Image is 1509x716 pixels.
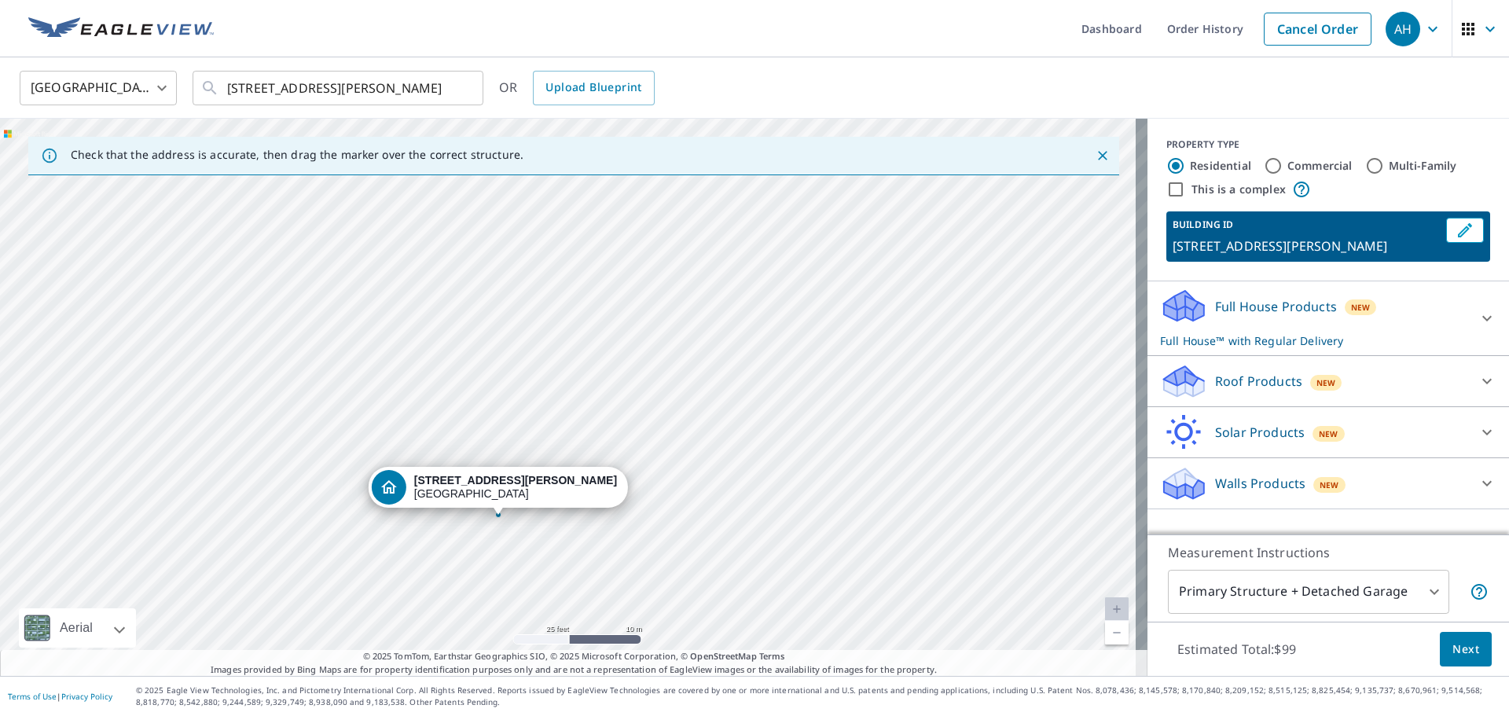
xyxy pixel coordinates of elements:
[690,650,756,662] a: OpenStreetMap
[1173,218,1233,231] p: BUILDING ID
[363,650,785,663] span: © 2025 TomTom, Earthstar Geographics SIO, © 2025 Microsoft Corporation, ©
[545,78,641,97] span: Upload Blueprint
[8,691,57,702] a: Terms of Use
[1160,362,1496,400] div: Roof ProductsNew
[1215,423,1305,442] p: Solar Products
[1160,288,1496,349] div: Full House ProductsNewFull House™ with Regular Delivery
[1165,632,1309,666] p: Estimated Total: $99
[1190,158,1251,174] label: Residential
[19,608,136,648] div: Aerial
[1168,570,1449,614] div: Primary Structure + Detached Garage
[1264,13,1371,46] a: Cancel Order
[1319,428,1338,440] span: New
[1351,301,1371,314] span: New
[1191,182,1286,197] label: This is a complex
[28,17,214,41] img: EV Logo
[20,66,177,110] div: [GEOGRAPHIC_DATA]
[1320,479,1339,491] span: New
[533,71,654,105] a: Upload Blueprint
[136,685,1501,708] p: © 2025 Eagle View Technologies, Inc. and Pictometry International Corp. All Rights Reserved. Repo...
[61,691,112,702] a: Privacy Policy
[227,66,451,110] input: Search by address or latitude-longitude
[1105,621,1129,644] a: Current Level 20, Zoom Out
[71,148,523,162] p: Check that the address is accurate, then drag the marker over the correct structure.
[1446,218,1484,243] button: Edit building 1
[1452,640,1479,659] span: Next
[8,692,112,701] p: |
[1168,543,1489,562] p: Measurement Instructions
[55,608,97,648] div: Aerial
[1105,597,1129,621] a: Current Level 20, Zoom In Disabled
[1386,12,1420,46] div: AH
[1160,332,1468,349] p: Full House™ with Regular Delivery
[414,474,617,487] strong: [STREET_ADDRESS][PERSON_NAME]
[1440,632,1492,667] button: Next
[1470,582,1489,601] span: Your report will include the primary structure and a detached garage if one exists.
[369,467,628,516] div: Dropped pin, building 1, Residential property, 220 Phillips St Canyonville, OR 97417
[1173,237,1440,255] p: [STREET_ADDRESS][PERSON_NAME]
[1215,474,1305,493] p: Walls Products
[414,474,617,501] div: [GEOGRAPHIC_DATA]
[1389,158,1457,174] label: Multi-Family
[1287,158,1353,174] label: Commercial
[1215,372,1302,391] p: Roof Products
[1215,297,1337,316] p: Full House Products
[1166,138,1490,152] div: PROPERTY TYPE
[1160,413,1496,451] div: Solar ProductsNew
[1092,145,1113,166] button: Close
[499,71,655,105] div: OR
[1316,376,1336,389] span: New
[759,650,785,662] a: Terms
[1160,464,1496,502] div: Walls ProductsNew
